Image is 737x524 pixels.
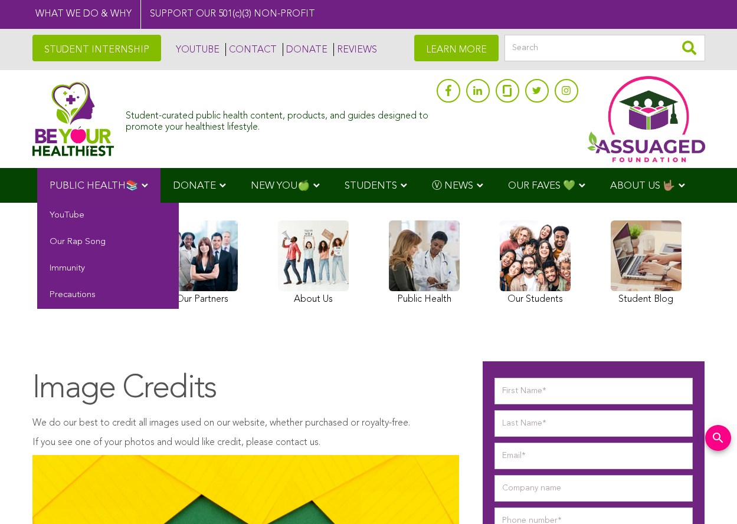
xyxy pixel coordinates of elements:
[345,181,397,191] span: STUDENTS
[50,181,138,191] span: PUBLIC HEALTH📚
[414,35,499,61] a: LEARN MORE
[32,417,460,430] p: We do our best to credit all images used on our website, whether purchased or royalty-free.
[126,105,430,133] div: Student-curated public health content, products, and guides designed to promote your healthiest l...
[678,467,737,524] iframe: Chat Widget
[37,229,179,256] a: Our Rap Song
[494,378,693,404] input: First Name*
[225,43,277,56] a: CONTACT
[494,475,693,502] input: Company name
[610,181,675,191] span: ABOUT US 🤟🏽
[173,43,220,56] a: YOUTUBE
[37,282,179,309] a: Precautions
[37,203,179,229] a: YouTube
[32,35,161,61] a: STUDENT INTERNSHIP
[494,443,693,469] input: Email*
[503,85,511,97] img: glassdoor
[32,370,460,408] h1: Image Credits
[32,168,705,203] div: Navigation Menu
[508,181,575,191] span: OUR FAVES 💚
[283,43,327,56] a: DONATE
[32,81,114,156] img: Assuaged
[251,181,310,191] span: NEW YOU🍏
[37,256,179,282] a: Immunity
[32,436,460,449] p: If you see one of your photos and would like credit, please contact us.
[494,410,693,437] input: Last Name*
[587,76,705,162] img: Assuaged App
[173,181,216,191] span: DONATE
[333,43,377,56] a: REVIEWS
[432,181,473,191] span: Ⓥ NEWS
